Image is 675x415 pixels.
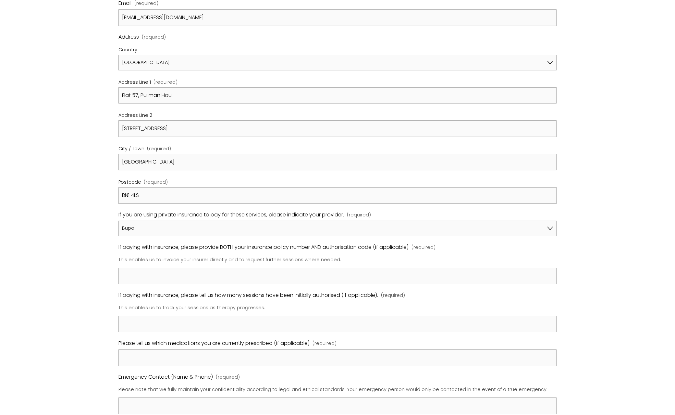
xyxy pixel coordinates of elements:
[118,55,557,70] select: Country
[381,291,405,300] span: (required)
[118,243,409,252] span: If paying with insurance, please provide BOTH your insurance policy number AND authorisation code...
[118,291,378,300] span: If paying with insurance, please tell us how many sessions have been initially authorised (if app...
[118,111,557,120] div: Address Line 2
[118,87,557,104] input: Address Line 1
[118,78,557,87] div: Address Line 1
[347,211,371,219] span: (required)
[118,44,557,55] div: Country
[118,154,557,170] input: City / Town
[118,178,557,187] div: Postcode
[118,120,557,137] input: Address Line 2
[118,32,139,42] span: Address
[144,180,168,184] span: (required)
[411,243,436,252] span: (required)
[142,35,166,39] span: (required)
[118,210,344,220] span: If you are using private insurance to pay for these services, please indicate your provider.
[147,146,171,151] span: (required)
[118,187,557,204] input: Postcode
[118,383,557,396] p: Please note that we fully maintain your confidentiality according to legal and ethical standards....
[118,339,310,348] span: Please tell us which medications you are currently prescribed (if applicable)
[118,221,557,236] select: If you are using private insurance to pay for these services, please indicate your provider.
[118,145,557,154] div: City / Town
[216,373,240,382] span: (required)
[153,80,178,84] span: (required)
[313,339,337,348] span: (required)
[118,301,557,314] p: This enables us to track your sessions as therapy progresses.
[118,253,557,266] p: This enables us to invoice your insurer directly and to request further sessions where needed.
[118,372,213,382] span: Emergency Contact (Name & Phone)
